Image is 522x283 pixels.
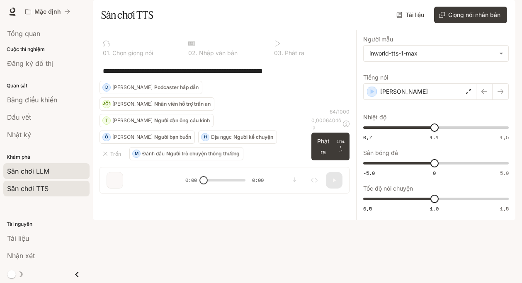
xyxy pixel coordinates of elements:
font: Ồ [105,134,108,139]
font: [PERSON_NAME] [112,134,153,140]
font: T [105,118,108,123]
font: Nhân viên hỗ trợ trấn an [154,101,211,107]
a: Tài liệu [395,7,427,23]
button: Trốn [100,147,126,160]
font: -5.0 [363,169,375,177]
font: Sân bóng đá [363,149,398,156]
font: 3 [278,49,282,56]
font: Phát ra [285,49,304,56]
button: Ồ[PERSON_NAME]Người bạn buồn [100,131,195,144]
font: . [109,49,111,56]
font: . [282,49,283,56]
font: Nhiệt độ [363,114,386,121]
font: Mặc định [34,8,61,15]
font: CTRL + [337,140,345,149]
div: inworld-tts-1-max [364,46,508,61]
button: T[PERSON_NAME]Người đàn ông cáu kỉnh [100,114,214,127]
font: D [105,85,108,89]
font: [PERSON_NAME] [112,101,153,107]
font: Phát ra [317,138,330,155]
font: 1000 [337,109,350,115]
font: 64 [330,109,336,115]
font: 0,5 [363,205,372,212]
font: / [336,109,337,115]
font: 1,5 [500,134,509,141]
font: Tiếng nói [363,74,388,81]
font: [PERSON_NAME] [380,88,428,95]
font: Người trò chuyện thông thường [166,150,240,157]
font: Podcaster hấp dẫn [154,84,199,90]
font: Người đàn ông cáu kỉnh [154,117,210,123]
font: inworld-tts-1-max [369,50,418,57]
font: 1,5 [500,205,509,212]
font: 0 [103,49,107,56]
font: MỘT [102,101,112,106]
font: Người mẫu [363,36,393,43]
font: Trốn [110,151,121,157]
font: Nhập văn bản [199,49,238,56]
font: 2 [192,49,196,56]
font: Đánh dấu [142,150,165,157]
font: Người kể chuyện [233,134,273,140]
font: Tốc độ nói chuyện [363,185,413,192]
font: . [196,49,197,56]
button: Phát raCTRL +⏎ [311,133,350,160]
font: 0 [188,49,192,56]
font: Người bạn buồn [154,134,191,140]
font: Chọn giọng nói [112,49,153,56]
font: Giọng nói nhân bản [448,11,500,18]
font: M [135,151,138,156]
font: 1 [107,49,109,56]
font: 0 [274,49,278,56]
font: 0 [433,169,436,177]
button: Giọng nói nhân bản [434,7,507,23]
font: 1.1 [430,134,439,141]
button: D[PERSON_NAME]Podcaster hấp dẫn [100,81,202,94]
font: H [204,134,207,139]
button: MĐánh dấuNgười trò chuyện thông thường [129,147,243,160]
font: 1.0 [430,205,439,212]
font: ⏎ [339,150,342,153]
button: Tất cả không gian làm việc [22,3,74,20]
font: 0,7 [363,134,372,141]
font: Địa ngục [211,134,232,140]
font: 5.0 [500,169,509,177]
button: HĐịa ngụcNgười kể chuyện [198,131,277,144]
font: [PERSON_NAME] [112,117,153,123]
button: MỘT[PERSON_NAME]Nhân viên hỗ trợ trấn an [100,97,214,111]
font: Sân chơi TTS [101,9,153,21]
font: [PERSON_NAME] [112,84,153,90]
font: Tài liệu [405,11,424,18]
